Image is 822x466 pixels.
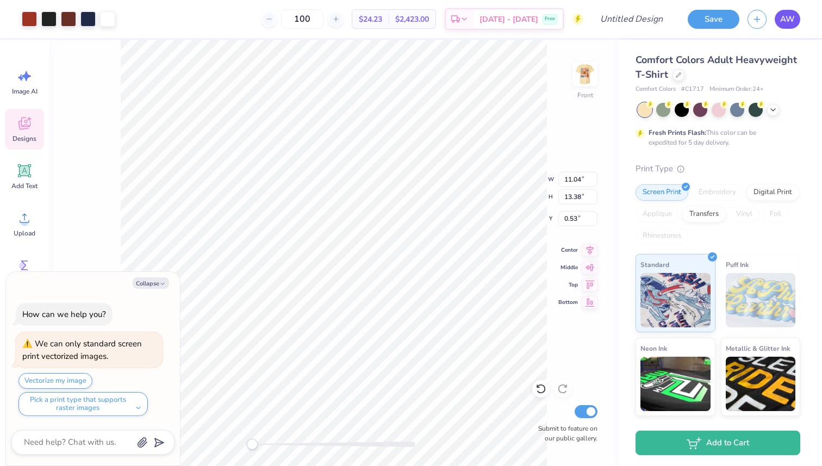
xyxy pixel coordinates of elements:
[682,206,726,222] div: Transfers
[726,259,749,270] span: Puff Ink
[649,128,706,137] strong: Fresh Prints Flash:
[22,309,106,320] div: How can we help you?
[479,14,538,25] span: [DATE] - [DATE]
[636,85,676,94] span: Comfort Colors
[763,206,788,222] div: Foil
[636,163,800,175] div: Print Type
[532,424,597,443] label: Submit to feature on our public gallery.
[636,206,679,222] div: Applique
[247,439,258,450] div: Accessibility label
[729,206,759,222] div: Vinyl
[558,263,578,272] span: Middle
[558,298,578,307] span: Bottom
[640,357,711,411] img: Neon Ink
[688,10,739,29] button: Save
[11,182,38,190] span: Add Text
[746,184,799,201] div: Digital Print
[18,392,148,416] button: Pick a print type that supports raster images
[14,229,35,238] span: Upload
[709,85,764,94] span: Minimum Order: 24 +
[133,277,169,289] button: Collapse
[574,63,596,85] img: Front
[636,431,800,455] button: Add to Cart
[636,53,797,81] span: Comfort Colors Adult Heavyweight T-Shirt
[591,8,671,30] input: Untitled Design
[726,273,796,327] img: Puff Ink
[558,246,578,254] span: Center
[640,259,669,270] span: Standard
[636,228,688,244] div: Rhinestones
[780,13,795,26] span: AW
[726,343,790,354] span: Metallic & Glitter Ink
[726,357,796,411] img: Metallic & Glitter Ink
[22,338,142,362] div: We can only standard screen print vectorized images.
[359,14,382,25] span: $24.23
[640,273,711,327] img: Standard
[636,184,688,201] div: Screen Print
[558,281,578,289] span: Top
[640,343,667,354] span: Neon Ink
[681,85,704,94] span: # C1717
[12,87,38,96] span: Image AI
[577,90,593,100] div: Front
[281,9,323,29] input: – –
[545,15,555,23] span: Free
[395,14,429,25] span: $2,423.00
[649,128,782,147] div: This color can be expedited for 5 day delivery.
[692,184,743,201] div: Embroidery
[775,10,800,29] a: AW
[13,134,36,143] span: Designs
[18,373,92,389] button: Vectorize my image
